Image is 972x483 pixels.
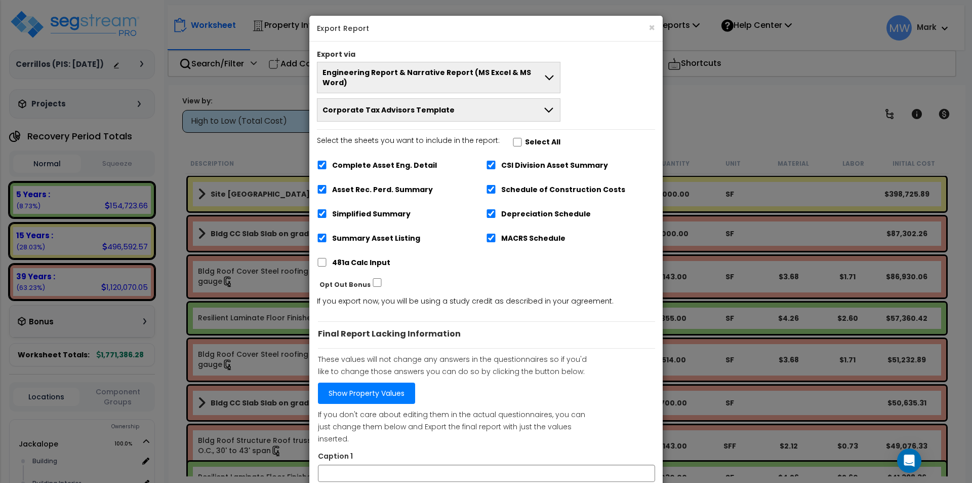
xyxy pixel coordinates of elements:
[317,49,355,59] label: Export via
[318,383,415,404] a: Show Property Values
[318,327,655,341] p: Final Report Lacking Information
[512,138,522,146] input: Select the sheets you want to include in the report:Select All
[332,233,420,244] label: Summary Asset Listing
[332,208,411,220] label: Simplified Summary
[501,160,608,171] label: CSI Division Asset Summary
[317,62,560,93] button: Engineering Report & Narrative Report (MS Excel & MS Word)
[318,451,353,462] label: Caption 1
[332,160,437,171] label: Complete Asset Eng. Detail
[897,449,921,473] div: Open Intercom Messenger
[501,208,591,220] label: Depreciation Schedule
[317,23,655,33] h5: Export Report
[525,136,560,148] label: Select All
[319,279,371,290] label: Opt Out Bonus
[317,98,560,122] button: Corporate Tax Advisors Template
[649,22,655,33] button: ×
[322,67,543,88] span: Engineering Report & Narrative Report (MS Excel & MS Word)
[501,184,625,196] label: Schedule of Construction Costs
[332,257,390,269] label: 481a Calc Input
[332,184,433,196] label: Asset Rec. Perd. Summary
[317,295,655,308] p: If you export now, you will be using a study credit as described in your agreement.
[318,409,596,445] p: If you don't care about editing them in the actual questionnaires, you can just change them below...
[318,354,596,378] p: These values will not change any answers in the questionnaires so if you'd like to change those a...
[322,105,455,115] span: Corporate Tax Advisors Template
[501,233,565,244] label: MACRS Schedule
[317,135,500,147] p: Select the sheets you want to include in the report:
